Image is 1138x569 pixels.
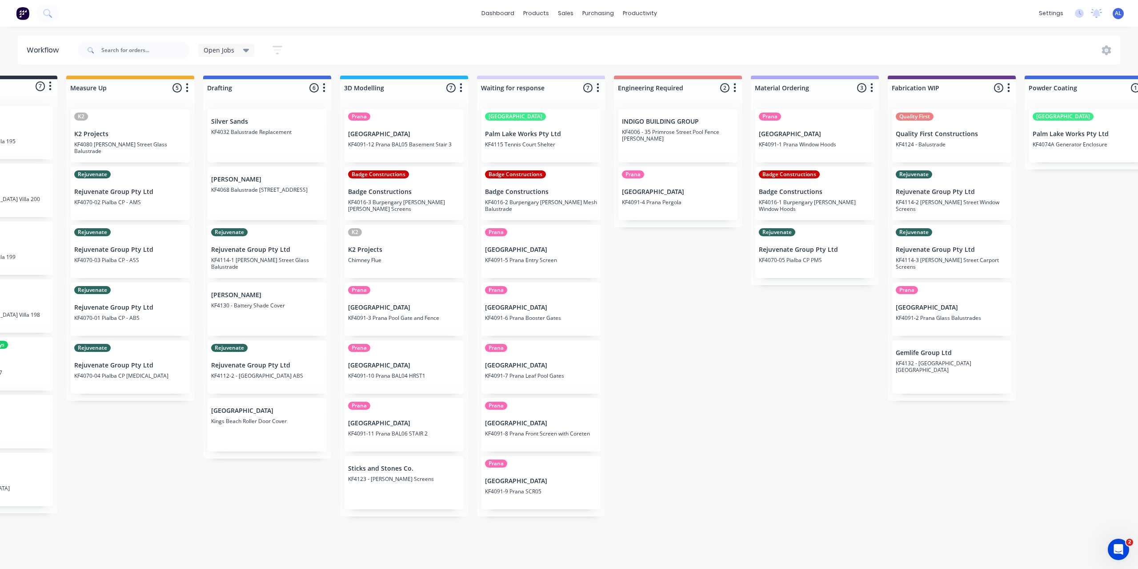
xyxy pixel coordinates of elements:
p: KF4016-2 Burpengary [PERSON_NAME] Mesh Balustrade [485,199,597,212]
div: Badge ConstructionsBadge ConstructionsKF4016-2 Burpengary [PERSON_NAME] Mesh Balustrade [481,167,601,220]
div: Prana [485,344,507,352]
div: [PERSON_NAME]KF4130 - Battery Shade Cover [208,282,327,336]
p: Rejuvenate Group Pty Ltd [896,188,1008,196]
div: Badge Constructions [485,170,546,178]
p: KF4124 - Balustrade [896,141,1008,148]
div: Rejuvenate [896,170,932,178]
div: Rejuvenate [74,286,111,294]
div: Quality First [896,113,934,121]
div: RejuvenateRejuvenate Group Pty LtdKF4070-05 Pialba CP PMS [755,225,874,278]
p: [GEOGRAPHIC_DATA] [485,304,597,311]
p: Quality First Constructions [896,130,1008,138]
div: RejuvenateRejuvenate Group Pty LtdKF4114-2 [PERSON_NAME] Street Window Screens [892,167,1011,220]
div: Prana [485,286,507,294]
div: Prana [348,344,370,352]
a: dashboard [477,7,519,20]
div: settings [1034,7,1068,20]
div: Prana [348,113,370,121]
div: RejuvenateRejuvenate Group Pty LtdKF4070-02 Pialba CP - AMS [71,167,190,220]
div: K2 [348,228,362,236]
div: Prana [759,113,781,121]
div: Badge Constructions [348,170,409,178]
p: KF4114-3 [PERSON_NAME] Street Carport Screens [896,257,1008,270]
div: Prana[GEOGRAPHIC_DATA]KF4091-8 Prana Front Screen with Coreten [481,398,601,452]
p: KF4114-1 [PERSON_NAME] Street Glass Balustrade [211,257,323,270]
p: KF4070-02 Pialba CP - AMS [74,199,186,206]
p: [GEOGRAPHIC_DATA] [485,420,597,427]
div: Rejuvenate [896,228,932,236]
div: Rejuvenate [74,170,111,178]
div: Prana[GEOGRAPHIC_DATA]KF4091-7 Prana Leaf Pool Gates [481,340,601,394]
p: KF4080 [PERSON_NAME] Street Glass Balustrade [74,141,186,154]
img: Factory [16,7,29,20]
p: KF4091-8 Prana Front Screen with Coreten [485,430,597,437]
div: sales [553,7,578,20]
p: KF4091-10 Prana BAL04 HRST1 [348,372,460,379]
div: INDIGO BUILDING GROUPKF4006 - 35 Primrose Street Pool Fence [PERSON_NAME] [618,109,737,162]
span: 2 [1126,539,1133,546]
div: Rejuvenate [211,228,248,236]
div: Prana [485,460,507,468]
p: KF4091-4 Prana Pergola [622,199,734,206]
p: KF4091-11 Prana BAL06 STAIR 2 [348,430,460,437]
p: KF4070-04 Pialba CP [MEDICAL_DATA] [74,372,186,379]
iframe: Intercom live chat [1108,539,1129,560]
p: KF4091-6 Prana Booster Gates [485,315,597,321]
p: K2 Projects [74,130,186,138]
div: Rejuvenate [211,344,248,352]
div: productivity [618,7,661,20]
div: K2K2 ProjectsKF4080 [PERSON_NAME] Street Glass Balustrade [71,109,190,162]
p: KF4070-03 Pialba CP - ASS [74,257,186,263]
div: Prana [485,228,507,236]
div: Prana[GEOGRAPHIC_DATA]KF4091-1 Prana Window Hoods [755,109,874,162]
p: KF4132 - [GEOGRAPHIC_DATA] [GEOGRAPHIC_DATA] [896,360,1008,373]
div: Rejuvenate [74,228,111,236]
div: Gemlife Group LtdKF4132 - [GEOGRAPHIC_DATA] [GEOGRAPHIC_DATA] [892,340,1011,394]
p: [GEOGRAPHIC_DATA] [485,362,597,369]
div: Prana [896,286,918,294]
p: [GEOGRAPHIC_DATA] [348,362,460,369]
p: Rejuvenate Group Pty Ltd [74,304,186,311]
div: Prana[GEOGRAPHIC_DATA]KF4091-2 Prana Glass Balustrades [892,282,1011,336]
div: Prana[GEOGRAPHIC_DATA]KF4091-3 Prana Pool Gate and Fence [345,282,464,336]
p: KF4091-7 Prana Leaf Pool Gates [485,372,597,379]
p: K2 Projects [348,246,460,254]
div: RejuvenateRejuvenate Group Pty LtdKF4070-03 Pialba CP - ASS [71,225,190,278]
p: [PERSON_NAME] [211,291,323,299]
p: Badge Constructions [485,188,597,196]
p: Chimney Flue [348,257,460,263]
div: Prana[GEOGRAPHIC_DATA]KF4091-10 Prana BAL04 HRST1 [345,340,464,394]
p: KF4091-9 Prana SCR05 [485,488,597,495]
p: Silver Sands [211,118,323,125]
div: Silver SandsKF4032 Balustrade Replacement [208,109,327,162]
p: [GEOGRAPHIC_DATA] [896,304,1008,311]
div: Badge ConstructionsBadge ConstructionsKF4016-3 Burpengary [PERSON_NAME] [PERSON_NAME] Screens [345,167,464,220]
div: Prana[GEOGRAPHIC_DATA]KF4091-5 Prana Entry Screen [481,225,601,278]
p: KF4130 - Battery Shade Cover [211,302,323,309]
p: Sticks and Stones Co. [348,465,460,472]
p: INDIGO BUILDING GROUP [622,118,734,125]
div: [GEOGRAPHIC_DATA]Palm Lake Works Pty LtdKF4115 Tennis Court Shelter [481,109,601,162]
p: KF4115 Tennis Court Shelter [485,141,597,148]
p: KF4091-2 Prana Glass Balustrades [896,315,1008,321]
div: RejuvenateRejuvenate Group Pty LtdKF4070-01 Pialba CP - ABS [71,282,190,336]
div: RejuvenateRejuvenate Group Pty LtdKF4070-04 Pialba CP [MEDICAL_DATA] [71,340,190,394]
p: [GEOGRAPHIC_DATA] [348,304,460,311]
div: Badge ConstructionsBadge ConstructionsKF4016-1 Burpengary [PERSON_NAME] Window Hoods [755,167,874,220]
p: [GEOGRAPHIC_DATA] [348,130,460,138]
div: K2 [74,113,88,121]
p: KF4016-3 Burpengary [PERSON_NAME] [PERSON_NAME] Screens [348,199,460,212]
p: KF4070-05 Pialba CP PMS [759,257,871,263]
div: Prana[GEOGRAPHIC_DATA]KF4091-11 Prana BAL06 STAIR 2 [345,398,464,452]
div: Prana[GEOGRAPHIC_DATA]KF4091-6 Prana Booster Gates [481,282,601,336]
div: Prana[GEOGRAPHIC_DATA]KF4091-9 Prana SCR05 [481,456,601,509]
p: [PERSON_NAME] [211,176,323,183]
p: Kings Beach Roller Door Cover [211,418,323,424]
div: [GEOGRAPHIC_DATA] [1033,113,1094,121]
p: KF4006 - 35 Primrose Street Pool Fence [PERSON_NAME] [622,129,734,142]
p: Rejuvenate Group Pty Ltd [759,246,871,254]
div: Prana [485,402,507,410]
p: KF4114-2 [PERSON_NAME] Street Window Screens [896,199,1008,212]
div: K2K2 ProjectsChimney Flue [345,225,464,278]
div: [PERSON_NAME]KF4068 Balustrade [STREET_ADDRESS] [208,167,327,220]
